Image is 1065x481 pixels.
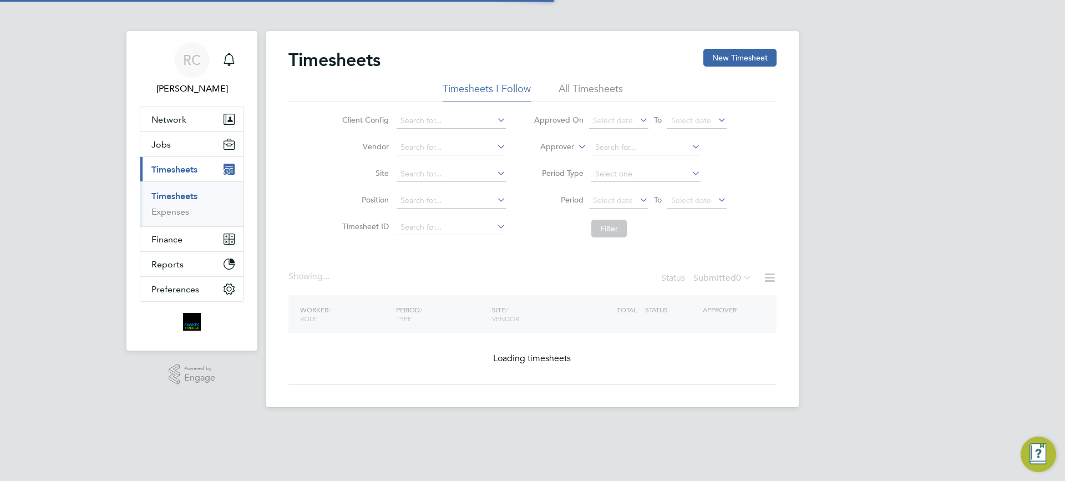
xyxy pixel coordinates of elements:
button: Timesheets [140,157,244,181]
input: Select one [591,166,701,182]
h2: Timesheets [288,49,381,71]
input: Search for... [397,140,506,155]
button: Network [140,107,244,131]
span: Reports [151,259,184,270]
span: 0 [736,272,741,283]
nav: Main navigation [126,31,257,351]
span: To [651,113,665,127]
a: Powered byEngage [169,364,216,385]
button: Engage Resource Center [1021,437,1056,472]
div: Timesheets [140,181,244,226]
a: Timesheets [151,191,197,201]
label: Period Type [534,168,584,178]
img: bromak-logo-retina.png [183,313,201,331]
span: Preferences [151,284,199,295]
label: Period [534,195,584,205]
span: Select date [671,115,711,125]
label: Approved On [534,115,584,125]
span: To [651,193,665,207]
span: Powered by [184,364,215,373]
input: Search for... [397,193,506,209]
span: Network [151,114,186,125]
label: Submitted [693,272,752,283]
span: Select date [671,195,711,205]
div: Status [661,271,754,286]
input: Search for... [397,220,506,235]
input: Search for... [591,140,701,155]
label: Timesheet ID [339,221,389,231]
span: Jobs [151,139,171,150]
label: Approver [524,141,574,153]
button: Finance [140,227,244,251]
span: RC [183,53,201,67]
span: Select date [593,115,633,125]
button: Preferences [140,277,244,301]
span: ... [323,271,329,282]
button: Filter [591,220,627,237]
span: Finance [151,234,182,245]
span: Robyn Clarke [140,82,244,95]
span: Select date [593,195,633,205]
button: Reports [140,252,244,276]
label: Position [339,195,389,205]
span: Engage [184,373,215,383]
span: Timesheets [151,164,197,175]
div: Showing [288,271,332,282]
li: All Timesheets [559,82,623,102]
label: Client Config [339,115,389,125]
a: Go to home page [140,313,244,331]
label: Site [339,168,389,178]
li: Timesheets I Follow [443,82,531,102]
input: Search for... [397,166,506,182]
button: New Timesheet [703,49,777,67]
a: RC[PERSON_NAME] [140,42,244,95]
input: Search for... [397,113,506,129]
a: Expenses [151,206,189,217]
label: Vendor [339,141,389,151]
button: Jobs [140,132,244,156]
